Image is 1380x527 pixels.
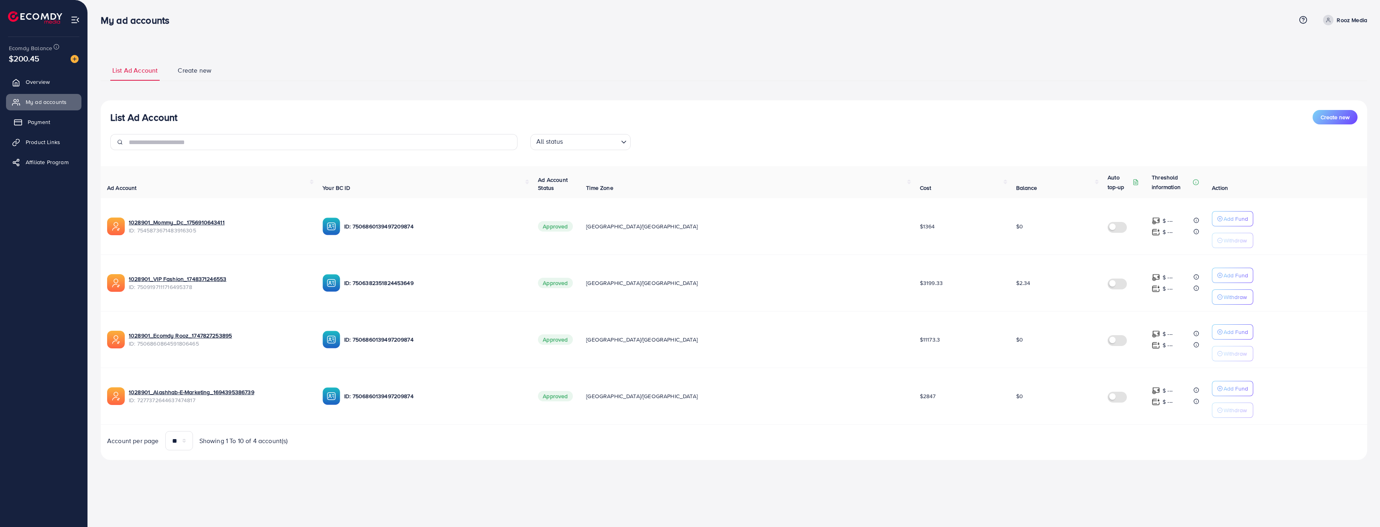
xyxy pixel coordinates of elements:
a: My ad accounts [6,94,81,110]
p: ID: 7506860139497209874 [344,222,525,231]
iframe: Chat [1346,491,1374,521]
a: Product Links [6,134,81,150]
img: top-up amount [1152,387,1160,395]
div: <span class='underline'>1028901_Mommy_Dc_1756910643411</span></br>7545873671483916305 [129,218,310,235]
button: Add Fund [1212,324,1253,340]
span: Ad Account Status [538,176,568,192]
span: All status [535,135,565,148]
p: Add Fund [1224,384,1248,393]
button: Withdraw [1212,403,1253,418]
img: top-up amount [1152,398,1160,406]
img: ic-ads-acc.e4c84228.svg [107,387,125,405]
button: Withdraw [1212,289,1253,305]
p: $ --- [1163,329,1173,339]
p: Withdraw [1224,349,1247,358]
span: Ecomdy Balance [9,44,52,52]
p: Threshold information [1152,173,1191,192]
span: Time Zone [586,184,613,192]
span: ID: 7509197111716495378 [129,283,310,291]
img: menu [71,15,80,24]
span: $0 [1016,222,1023,230]
span: [GEOGRAPHIC_DATA]/[GEOGRAPHIC_DATA] [586,336,698,344]
input: Search for option [566,136,618,148]
span: Action [1212,184,1228,192]
p: $ --- [1163,284,1173,293]
span: Your BC ID [323,184,350,192]
span: [GEOGRAPHIC_DATA]/[GEOGRAPHIC_DATA] [586,279,698,287]
span: [GEOGRAPHIC_DATA]/[GEOGRAPHIC_DATA] [586,392,698,400]
p: Rooz Media [1337,15,1367,25]
a: Rooz Media [1320,15,1367,25]
img: logo [8,11,62,24]
span: ID: 7277372644637474817 [129,396,310,404]
p: $ --- [1163,216,1173,226]
span: $200.45 [9,53,39,64]
img: top-up amount [1152,341,1160,350]
img: top-up amount [1152,228,1160,236]
a: 1028901_Alashhab-E-Marketing_1694395386739 [129,388,310,396]
span: Account per page [107,436,159,446]
img: ic-ads-acc.e4c84228.svg [107,331,125,348]
p: $ --- [1163,340,1173,350]
span: Balance [1016,184,1037,192]
p: $ --- [1163,397,1173,407]
span: $2847 [920,392,936,400]
span: [GEOGRAPHIC_DATA]/[GEOGRAPHIC_DATA] [586,222,698,230]
p: Add Fund [1224,271,1248,280]
span: ID: 7545873671483916305 [129,226,310,234]
span: $0 [1016,336,1023,344]
a: Payment [6,114,81,130]
a: Overview [6,74,81,90]
p: Withdraw [1224,292,1247,302]
p: Add Fund [1224,214,1248,224]
img: ic-ba-acc.ded83a64.svg [323,387,340,405]
span: Product Links [26,138,60,146]
span: Create new [178,66,211,75]
div: <span class='underline'>1028901_VIP Fashion_1748371246553</span></br>7509197111716495378 [129,275,310,291]
div: <span class='underline'>1028901_Alashhab-E-Marketing_1694395386739</span></br>7277372644637474817 [129,388,310,405]
a: 1028901_Ecomdy Rooz_1747827253895 [129,332,310,340]
img: image [71,55,79,63]
span: Approved [538,334,572,345]
img: top-up amount [1152,273,1160,282]
img: ic-ba-acc.ded83a64.svg [323,274,340,292]
button: Add Fund [1212,211,1253,226]
img: ic-ads-acc.e4c84228.svg [107,274,125,292]
span: Ad Account [107,184,137,192]
div: <span class='underline'>1028901_Ecomdy Rooz_1747827253895</span></br>7506860864591806465 [129,332,310,348]
span: $1364 [920,222,935,230]
span: Overview [26,78,50,86]
a: 1028901_VIP Fashion_1748371246553 [129,275,310,283]
p: ID: 7506860139497209874 [344,335,525,344]
button: Add Fund [1212,268,1253,283]
span: Create new [1321,113,1350,121]
p: ID: 7506860139497209874 [344,391,525,401]
p: $ --- [1163,227,1173,237]
p: $ --- [1163,386,1173,395]
img: ic-ads-acc.e4c84228.svg [107,218,125,235]
span: Approved [538,221,572,232]
span: $0 [1016,392,1023,400]
span: Affiliate Program [26,158,69,166]
button: Create new [1313,110,1358,124]
span: Cost [920,184,931,192]
p: Add Fund [1224,327,1248,337]
span: Approved [538,391,572,401]
h3: List Ad Account [110,112,177,123]
span: Showing 1 To 10 of 4 account(s) [199,436,288,446]
img: ic-ba-acc.ded83a64.svg [323,331,340,348]
span: List Ad Account [112,66,158,75]
img: top-up amount [1152,330,1160,338]
button: Add Fund [1212,381,1253,396]
img: top-up amount [1152,217,1160,225]
span: Approved [538,278,572,288]
span: $3199.33 [920,279,943,287]
button: Withdraw [1212,233,1253,248]
a: 1028901_Mommy_Dc_1756910643411 [129,218,310,226]
span: My ad accounts [26,98,67,106]
p: Withdraw [1224,405,1247,415]
span: $2.34 [1016,279,1031,287]
span: ID: 7506860864591806465 [129,340,310,348]
a: Affiliate Program [6,154,81,170]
